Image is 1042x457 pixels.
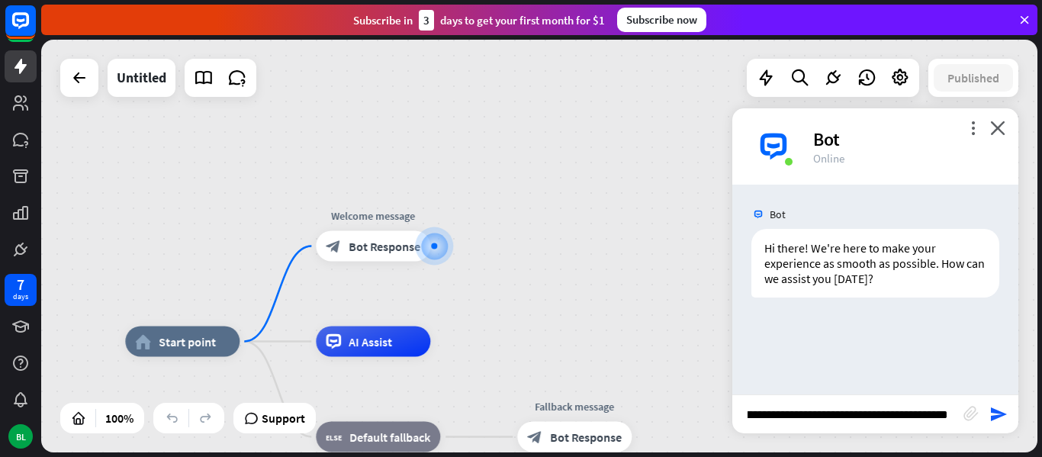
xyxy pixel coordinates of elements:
[349,239,420,254] span: Bot Response
[349,334,392,349] span: AI Assist
[8,424,33,449] div: BL
[813,127,1000,151] div: Bot
[770,208,786,221] span: Bot
[117,59,166,97] div: Untitled
[12,6,58,52] button: Open LiveChat chat widget
[101,406,138,430] div: 100%
[527,430,542,445] i: block_bot_response
[326,430,342,445] i: block_fallback
[550,430,622,445] span: Bot Response
[13,291,28,302] div: days
[813,151,1000,166] div: Online
[934,64,1013,92] button: Published
[304,208,442,224] div: Welcome message
[5,274,37,306] a: 7 days
[353,10,605,31] div: Subscribe in days to get your first month for $1
[326,239,341,254] i: block_bot_response
[506,399,643,414] div: Fallback message
[751,229,999,298] div: Hi there! We're here to make your experience as smooth as possible. How can we assist you [DATE]?
[159,334,216,349] span: Start point
[419,10,434,31] div: 3
[17,278,24,291] div: 7
[966,121,980,135] i: more_vert
[989,405,1008,423] i: send
[990,121,1005,135] i: close
[262,406,305,430] span: Support
[963,406,979,421] i: block_attachment
[135,334,151,349] i: home_2
[617,8,706,32] div: Subscribe now
[349,430,430,445] span: Default fallback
